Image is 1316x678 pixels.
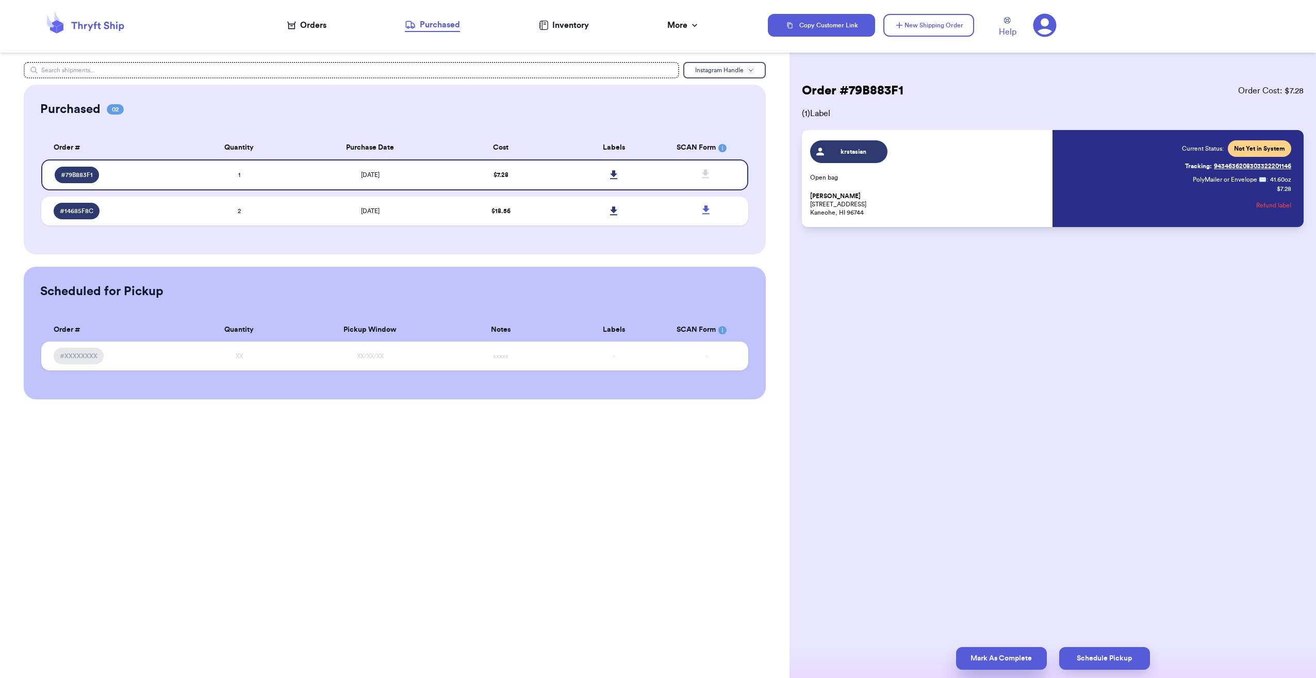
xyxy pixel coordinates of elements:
h2: Scheduled for Pickup [40,283,163,300]
div: SCAN Form [677,325,736,335]
span: Tracking: [1185,162,1212,170]
span: Order Cost: $ 7.28 [1238,85,1304,97]
button: Instagram Handle [683,62,766,78]
span: Help [999,26,1016,38]
a: Help [999,17,1016,38]
span: #XXXXXXXX [60,352,97,360]
th: Cost [445,136,557,159]
span: 1 [238,172,240,178]
th: Purchase Date [296,136,445,159]
button: Schedule Pickup [1059,647,1150,670]
span: 2 [238,208,241,214]
span: Instagram Handle [695,67,744,73]
span: 41.60 oz [1270,175,1291,184]
span: krstasian [829,148,878,156]
h2: Order # 79B883F1 [802,83,903,99]
span: PolyMailer or Envelope ✉️ [1193,176,1266,183]
span: - [705,353,708,359]
button: Mark As Complete [956,647,1047,670]
div: More [667,19,700,31]
th: Notes [445,318,557,342]
th: Labels [557,136,670,159]
span: [PERSON_NAME] [810,192,861,200]
th: Order # [41,318,183,342]
a: Inventory [539,19,589,31]
p: $ 7.28 [1277,185,1291,193]
span: # 79B883F1 [61,171,93,179]
span: - [613,353,615,359]
span: Current Status: [1182,144,1224,153]
th: Labels [557,318,670,342]
button: Refund label [1256,194,1291,217]
button: New Shipping Order [883,14,974,37]
input: Search shipments... [24,62,679,78]
a: Purchased [405,19,460,32]
p: Open bag [810,173,1046,182]
th: Quantity [183,136,295,159]
a: Orders [287,19,326,31]
th: Pickup Window [296,318,445,342]
h2: Purchased [40,101,101,118]
span: xxxxx [493,353,508,359]
span: Not Yet in System [1234,144,1285,153]
a: Tracking:9434636208303322201146 [1185,158,1291,174]
span: # 14685F8C [60,207,93,215]
span: XX [236,353,243,359]
p: [STREET_ADDRESS] Kaneohe, HI 96744 [810,192,1046,217]
div: SCAN Form [677,142,736,153]
span: XX/XX/XX [357,353,384,359]
span: 02 [107,104,124,115]
button: Copy Customer Link [768,14,875,37]
span: $ 18.56 [491,208,511,214]
th: Order # [41,136,183,159]
span: [DATE] [361,172,380,178]
span: [DATE] [361,208,380,214]
span: : [1266,175,1268,184]
span: ( 1 ) Label [802,107,1304,120]
span: $ 7.28 [493,172,508,178]
div: Purchased [405,19,460,31]
th: Quantity [183,318,295,342]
